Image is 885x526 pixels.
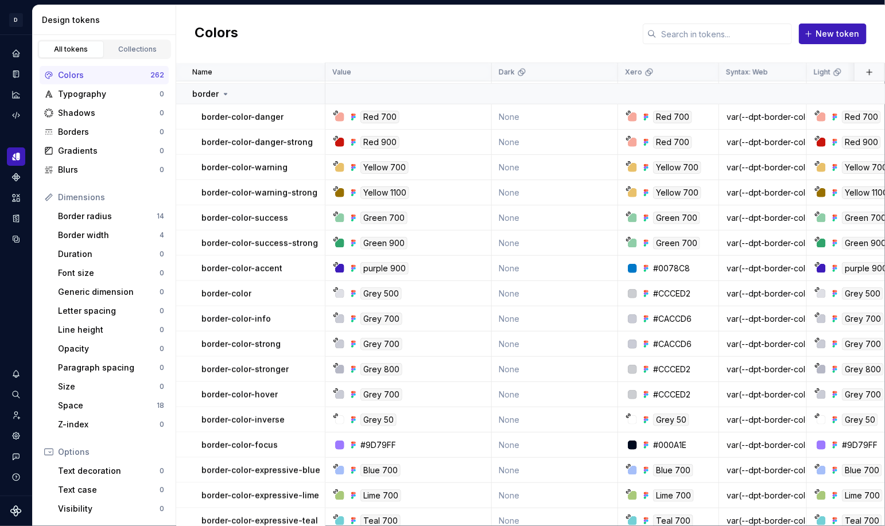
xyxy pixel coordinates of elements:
p: border-color-danger-strong [201,137,313,148]
div: Dimensions [58,192,164,203]
div: #000A1E [653,439,686,451]
div: Green 900 [360,237,407,250]
div: 0 [160,250,164,259]
div: Blue 700 [653,464,693,477]
a: Blurs0 [40,161,169,179]
p: Light [814,68,830,77]
p: border-color-success [201,212,288,224]
p: border-color-warning [201,162,288,173]
div: Space [58,400,157,411]
a: Invite team [7,406,25,424]
td: None [492,332,618,357]
div: 4 [160,231,164,240]
div: Analytics [7,85,25,104]
div: Design tokens [42,14,171,26]
a: Data sources [7,230,25,248]
div: 0 [160,165,164,174]
p: border-color-stronger [201,364,289,375]
a: Text case0 [53,481,169,499]
div: 0 [160,127,164,137]
a: Letter spacing0 [53,302,169,320]
div: #9D79FF [842,439,878,451]
div: 0 [160,363,164,372]
div: var(--dpt-border-color-strong) [720,338,806,350]
div: 0 [160,485,164,494]
a: Opacity0 [53,340,169,358]
p: border [192,88,219,100]
p: border-color-danger [201,111,284,123]
span: New token [816,28,859,40]
div: Grey 700 [842,388,884,401]
p: border-color-focus [201,439,278,451]
td: None [492,130,618,155]
div: Lime 700 [842,489,883,502]
div: Grey 700 [360,338,402,350]
div: 0 [160,504,164,513]
div: 0 [160,287,164,297]
a: Font size0 [53,264,169,282]
div: Red 700 [653,136,692,149]
input: Search in tokens... [657,24,792,44]
div: Red 900 [360,136,399,149]
div: var(--dpt-border-color) [720,414,806,426]
a: Components [7,168,25,186]
p: border-color-accent [201,263,282,274]
a: Home [7,44,25,63]
div: Grey 500 [842,287,883,300]
div: Grey 800 [842,363,884,376]
a: Duration0 [53,245,169,263]
div: Gradients [58,145,160,157]
div: Search ⌘K [7,385,25,404]
div: #CCCED2 [653,288,690,299]
div: var(--dpt-border-color-success) [720,212,806,224]
div: D [9,13,23,27]
p: Name [192,68,212,77]
a: Assets [7,189,25,207]
div: Borders [58,126,160,138]
td: None [492,281,618,306]
div: Red 900 [842,136,881,149]
p: border-color-expressive-blue [201,465,320,476]
div: Red 700 [360,111,399,123]
div: Opacity [58,343,160,354]
td: None [492,458,618,483]
p: border-color-info [201,313,271,325]
div: Blue 700 [360,464,401,477]
div: Contact support [7,447,25,466]
div: var(--dpt-border-color) [720,288,806,299]
div: 18 [157,401,164,410]
div: 0 [160,146,164,155]
div: 0 [160,325,164,334]
div: Design tokens [7,147,25,166]
div: Grey 700 [842,313,884,325]
div: Generic dimension [58,286,160,298]
div: var(--dpt-border-color-accent) [720,263,806,274]
div: #0078C8 [653,263,690,274]
div: var(--dpt-border-color-focus) [720,439,806,451]
div: var(--dpt-border-color-expressive-blue) [720,465,806,476]
div: Notifications [7,365,25,383]
p: border-color-inverse [201,414,285,426]
p: border-color-hover [201,389,278,400]
div: Blurs [58,164,160,176]
h2: Colors [195,24,238,44]
div: 0 [160,108,164,118]
td: None [492,483,618,508]
div: purple 900 [360,262,409,275]
div: #CCCED2 [653,389,690,400]
div: 262 [150,71,164,80]
div: var(--dpt-border-color-expressive-blue) [720,490,806,501]
div: Yellow 700 [653,186,701,199]
div: Collections [109,45,166,54]
div: Grey 50 [360,414,397,426]
td: None [492,205,618,231]
div: 0 [160,268,164,278]
td: None [492,407,618,433]
div: Grey 50 [842,414,878,426]
div: Text case [58,484,160,496]
a: Storybook stories [7,209,25,228]
p: Xero [625,68,642,77]
a: Border width4 [53,226,169,244]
